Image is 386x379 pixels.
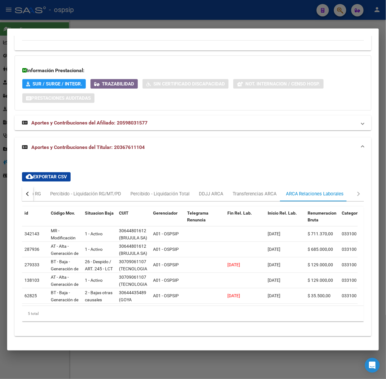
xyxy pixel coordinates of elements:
div: 30709061107 [119,258,146,265]
div: 30644435489 [119,289,146,296]
button: SUR / SURGE / INTEGR. [22,79,86,89]
span: 1 - Activo [85,278,103,283]
span: 1 - Activo [85,247,103,252]
span: (TECNOLOGIA EN SEGURIDAD Y SERVICIOS S.R.L.) [119,282,147,315]
datatable-header-cell: Fin Rel. Lab. [225,207,265,234]
span: 033100 [342,293,357,298]
span: 033100 [342,231,357,236]
mat-icon: cloud_download [26,173,33,180]
span: Fin Rel. Lab. [227,211,252,216]
button: Not. Internacion / Censo Hosp. [233,79,324,89]
datatable-header-cell: Código Mov. [48,207,82,234]
span: Prestaciones Auditadas [31,95,91,101]
span: $ 35.500,00 [308,293,331,298]
span: 62825 [24,293,37,298]
span: CUIT [119,211,129,216]
div: Transferencias ARCA [233,190,277,197]
div: ARCA Relaciones Laborales [286,190,344,197]
span: Gerenciador [153,211,178,216]
div: DDJJ ARCA [199,190,223,197]
span: $ 685.000,00 [308,247,333,252]
span: Telegrama Renuncia [187,211,208,223]
span: 033100 [342,278,357,283]
span: (GOYA CORRIENTES SRL) [119,297,145,316]
span: MR - Modificación de datos en la relación CUIT –CUIL [51,228,80,261]
span: SUR / SURGE / INTEGR. [33,81,82,87]
span: A01 - OSPSIP [153,231,179,236]
span: A01 - OSPSIP [153,293,179,298]
span: 1 - Activo [85,231,103,236]
span: [DATE] [268,293,280,298]
span: 26 - Despido / ART. 245 - LCT [85,259,113,271]
span: Inicio Rel. Lab. [268,211,297,216]
span: Aportes y Contribuciones del Afiliado: 20598031577 [31,120,147,126]
span: 033100 [342,247,357,252]
span: Not. Internacion / Censo Hosp. [245,81,320,87]
span: $ 129.000,00 [308,262,333,267]
span: 279333 [24,262,39,267]
div: 30644801612 [119,227,146,234]
span: A01 - OSPSIP [153,262,179,267]
datatable-header-cell: Telegrama Renuncia [185,207,225,234]
span: A01 - OSPSIP [153,278,179,283]
span: [DATE] [268,231,280,236]
span: BT - Baja - Generación de Clave [51,259,78,278]
span: BT - Baja - Generación de Clave [51,290,78,309]
datatable-header-cell: Inicio Rel. Lab. [265,207,305,234]
span: id [24,211,28,216]
span: Trazabilidad [102,81,134,87]
span: 138103 [24,278,39,283]
span: [DATE] [268,278,280,283]
span: [DATE] [268,262,280,267]
datatable-header-cell: Situacion Baja [82,207,116,234]
datatable-header-cell: CUIT [116,207,151,234]
div: Percibido - Liquidación Total [130,190,190,197]
div: Aportes y Contribuciones del Titular: 20367611104 [15,157,371,336]
span: Aportes y Contribuciones del Titular: 20367611104 [31,144,145,150]
span: $ 129.000,00 [308,278,333,283]
div: 30644801612 [119,243,146,250]
span: 287936 [24,247,39,252]
span: Código Mov. [51,211,75,216]
span: [DATE] [268,247,280,252]
span: 342143 [24,231,39,236]
datatable-header-cell: Gerenciador [151,207,185,234]
h3: Información Prestacional: [22,67,364,74]
div: 5 total [22,306,364,321]
button: Exportar CSV [22,172,71,181]
span: Sin Certificado Discapacidad [153,81,225,87]
span: $ 711.370,00 [308,231,333,236]
span: 033100 [342,262,357,267]
span: AT - Alta - Generación de clave [51,244,78,263]
span: (BRUJULA SA) [119,235,147,240]
span: Exportar CSV [26,174,67,180]
span: Categoria [342,211,362,216]
div: Percibido - Liquidación RG/MT/PD [50,190,121,197]
datatable-header-cell: Categoria [340,207,371,234]
span: Renumeracion Bruta [308,211,337,223]
div: 30709061107 [119,274,146,281]
span: (TECNOLOGIA EN SEGURIDAD Y SERVICIOS S.R.L.) [119,266,147,299]
datatable-header-cell: id [22,207,48,234]
span: (BRUJULA SA) [119,251,147,256]
mat-expansion-panel-header: Aportes y Contribuciones del Afiliado: 20598031577 [15,115,371,130]
button: Sin Certificado Discapacidad [143,79,229,89]
span: 2 - Bajas otras causales [85,290,112,302]
span: [DATE] [227,262,240,267]
button: Trazabilidad [90,79,138,89]
button: Prestaciones Auditadas [22,93,94,103]
span: A01 - OSPSIP [153,247,179,252]
datatable-header-cell: Renumeracion Bruta [305,207,340,234]
span: Situacion Baja [85,211,114,216]
div: Open Intercom Messenger [365,358,380,373]
mat-expansion-panel-header: Aportes y Contribuciones del Titular: 20367611104 [15,137,371,157]
span: AT - Alta - Generación de clave [51,275,78,294]
span: [DATE] [227,293,240,298]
